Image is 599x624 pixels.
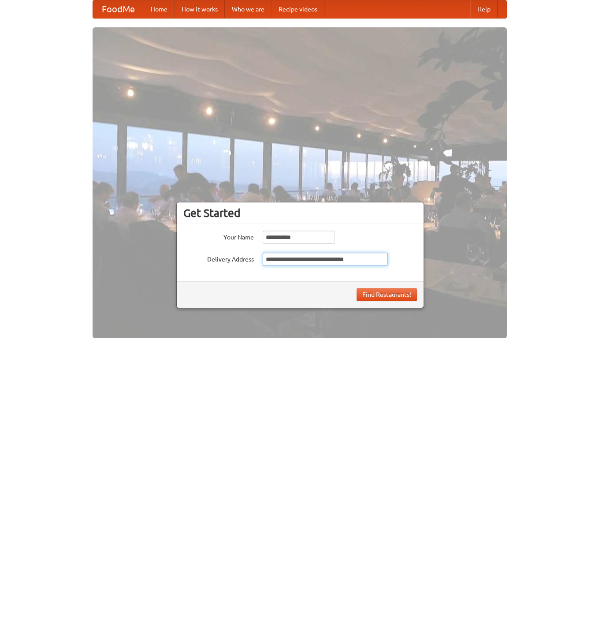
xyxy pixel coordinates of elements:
a: FoodMe [93,0,144,18]
label: Delivery Address [183,253,254,264]
label: Your Name [183,231,254,242]
a: Help [470,0,498,18]
a: Who we are [225,0,272,18]
a: How it works [175,0,225,18]
a: Home [144,0,175,18]
button: Find Restaurants! [357,288,417,301]
a: Recipe videos [272,0,324,18]
h3: Get Started [183,206,417,220]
